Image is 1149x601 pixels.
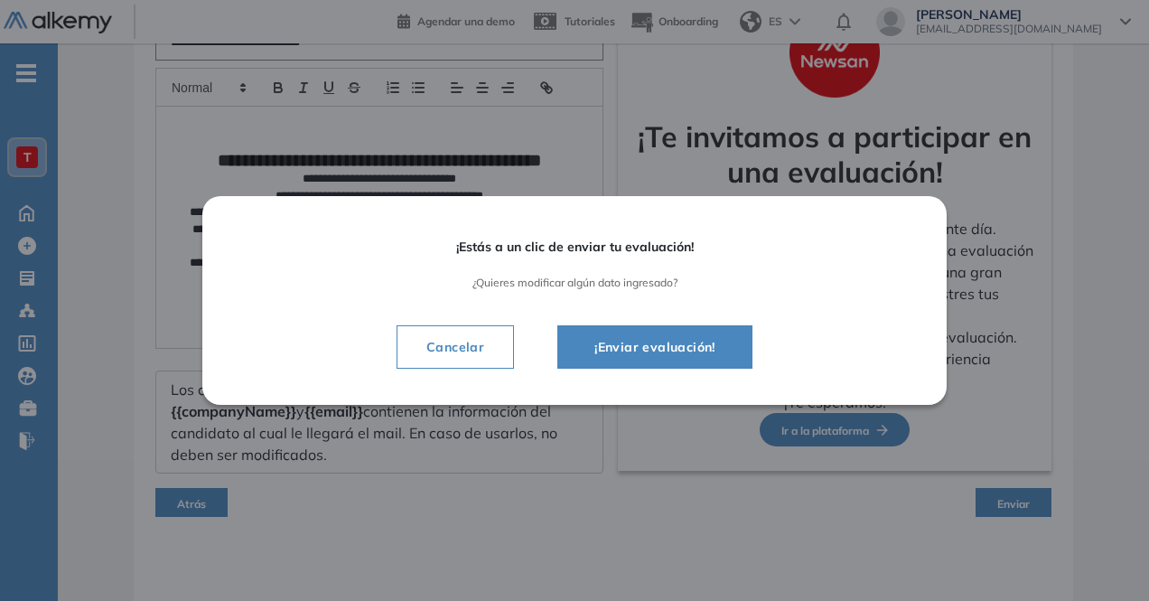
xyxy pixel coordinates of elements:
[412,336,499,358] span: Cancelar
[397,325,514,369] button: Cancelar
[580,336,730,358] span: ¡Enviar evaluación!
[557,325,752,369] button: ¡Enviar evaluación!
[253,277,896,289] span: ¿Quieres modificar algún dato ingresado?
[253,239,896,255] span: ¡Estás a un clic de enviar tu evaluación!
